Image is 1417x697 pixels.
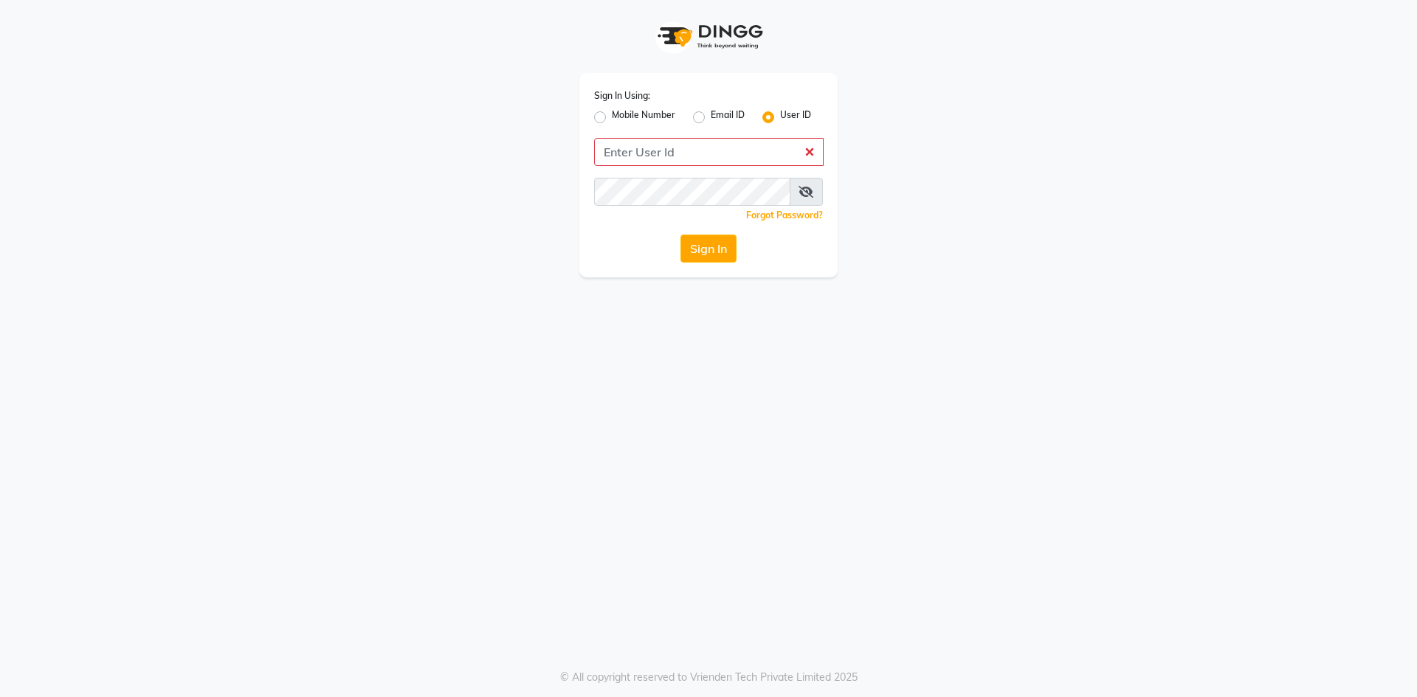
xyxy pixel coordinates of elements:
a: Forgot Password? [746,209,823,221]
label: User ID [780,108,811,126]
label: Mobile Number [612,108,675,126]
img: logo1.svg [649,15,768,58]
input: Username [594,138,824,166]
label: Sign In Using: [594,89,650,103]
button: Sign In [680,235,737,263]
input: Username [594,178,790,206]
label: Email ID [711,108,745,126]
